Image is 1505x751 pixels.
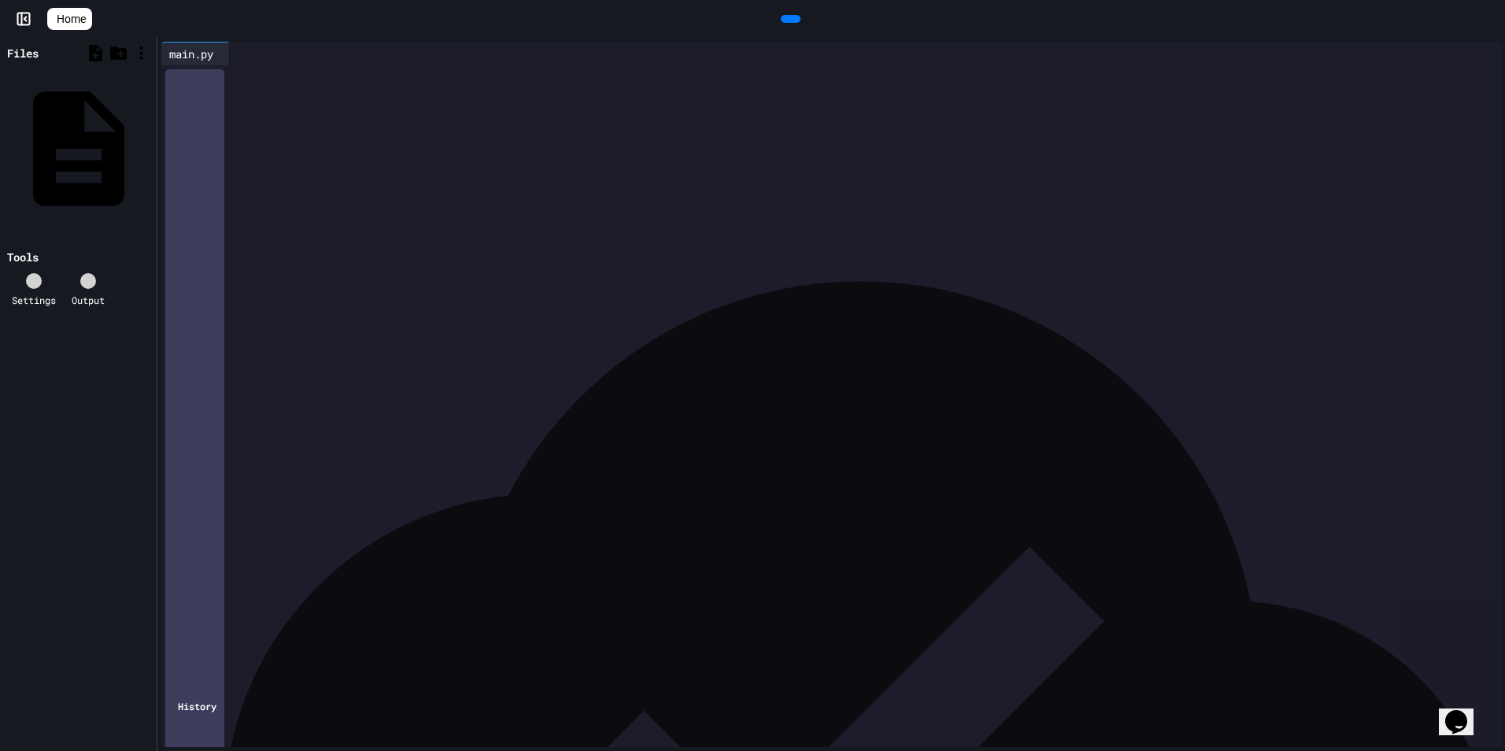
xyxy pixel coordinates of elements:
[161,42,230,65] div: main.py
[7,249,39,265] div: Tools
[161,46,221,62] div: main.py
[57,11,86,27] span: Home
[12,293,56,307] div: Settings
[47,8,92,30] a: Home
[72,293,105,307] div: Output
[7,45,39,61] div: Files
[1439,688,1489,735] iframe: chat widget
